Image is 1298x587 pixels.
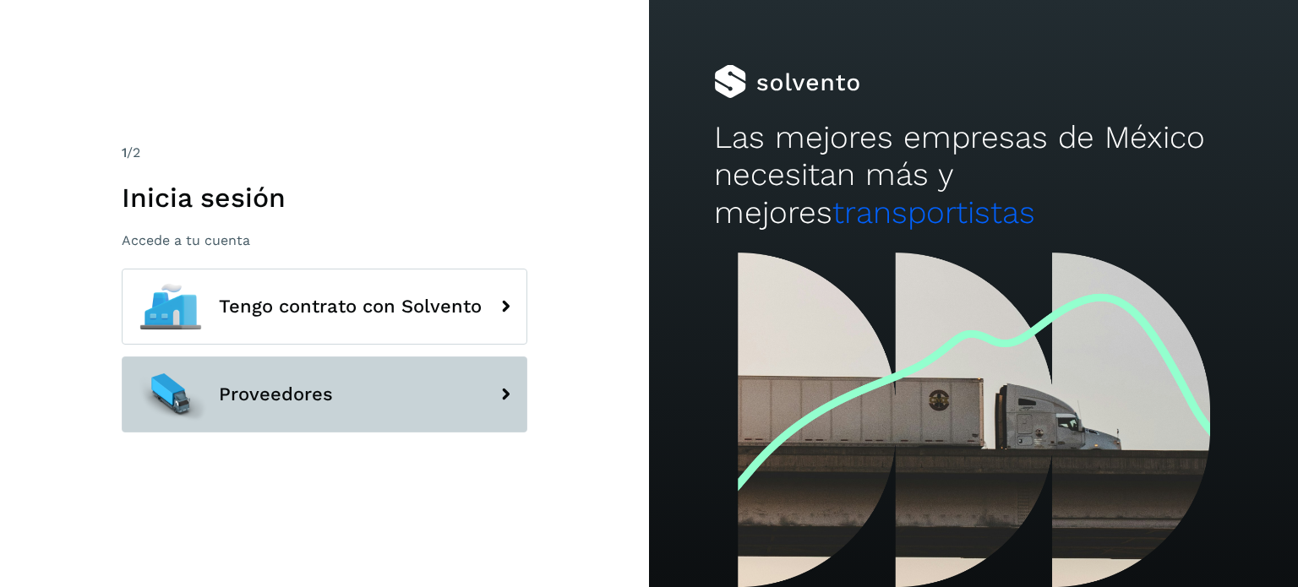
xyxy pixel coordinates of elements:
span: Proveedores [219,384,333,405]
span: transportistas [832,194,1035,231]
h1: Inicia sesión [122,182,527,214]
span: 1 [122,144,127,160]
span: Tengo contrato con Solvento [219,296,482,317]
button: Proveedores [122,356,527,432]
div: /2 [122,143,527,163]
button: Tengo contrato con Solvento [122,269,527,345]
h2: Las mejores empresas de México necesitan más y mejores [714,119,1233,231]
p: Accede a tu cuenta [122,232,527,248]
